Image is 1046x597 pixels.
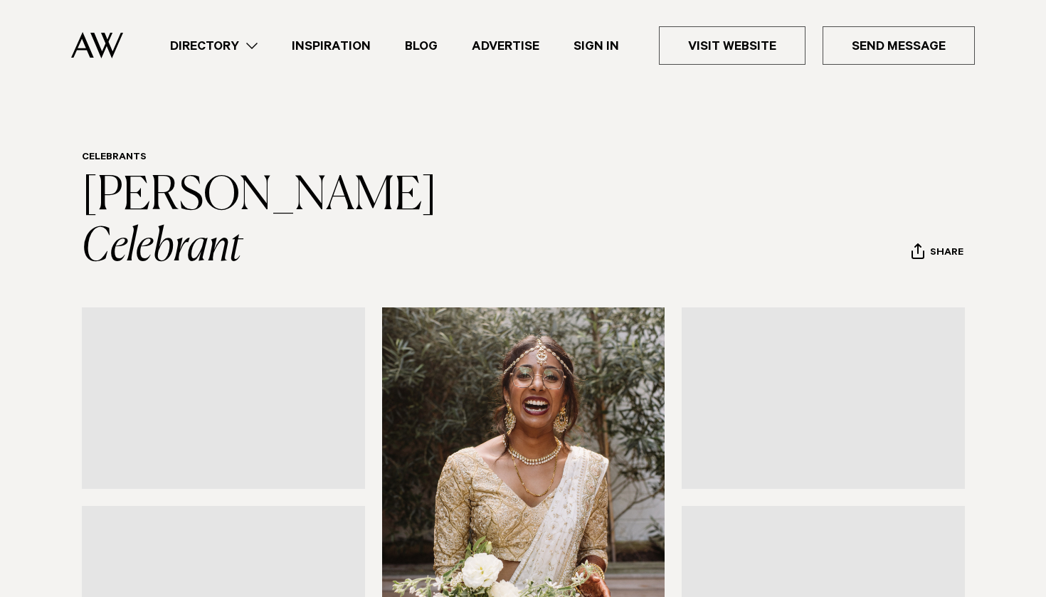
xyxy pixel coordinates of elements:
a: [PERSON_NAME] Celebrant [82,174,444,270]
a: Celebrants [82,152,147,164]
a: Advertise [455,36,556,56]
img: Auckland Weddings Logo [71,32,123,58]
a: Visit Website [659,26,805,65]
a: Inspiration [275,36,388,56]
a: Directory [153,36,275,56]
span: Share [930,247,963,260]
a: Blog [388,36,455,56]
a: Send Message [823,26,975,65]
button: Share [911,243,964,264]
a: Sign In [556,36,636,56]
